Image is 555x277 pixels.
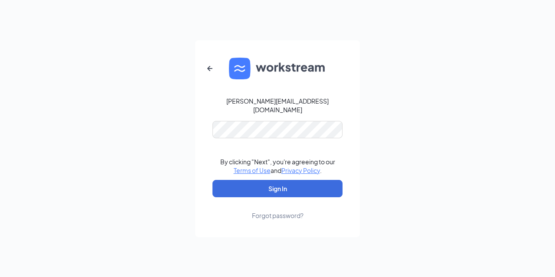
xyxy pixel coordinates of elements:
div: Forgot password? [252,211,304,220]
svg: ArrowLeftNew [205,63,215,74]
button: Sign In [212,180,343,197]
div: [PERSON_NAME][EMAIL_ADDRESS][DOMAIN_NAME] [212,97,343,114]
div: By clicking "Next", you're agreeing to our and . [220,157,335,175]
img: WS logo and Workstream text [229,58,326,79]
a: Terms of Use [234,166,271,174]
button: ArrowLeftNew [199,58,220,79]
a: Forgot password? [252,197,304,220]
a: Privacy Policy [281,166,320,174]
